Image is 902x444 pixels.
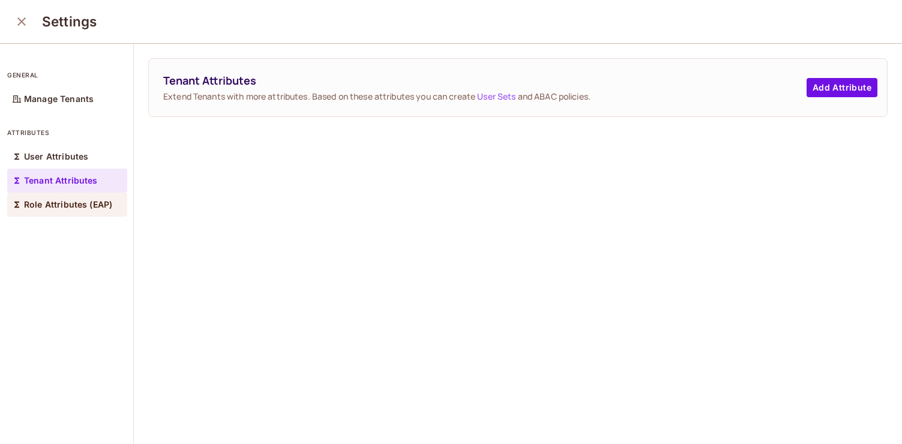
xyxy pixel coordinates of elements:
p: User Attributes [24,152,88,161]
h3: Settings [42,13,97,30]
span: Extend Tenants with more attributes. Based on these attributes you can create and ABAC policies. [163,91,807,102]
p: Manage Tenants [24,94,94,104]
p: Role Attributes (EAP) [24,200,112,209]
p: attributes [7,128,127,137]
span: Tenant Attributes [163,73,807,88]
a: User Sets [477,91,516,102]
p: general [7,70,127,80]
button: close [10,10,34,34]
button: Add Attribute [807,78,877,97]
p: Tenant Attributes [24,176,98,185]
